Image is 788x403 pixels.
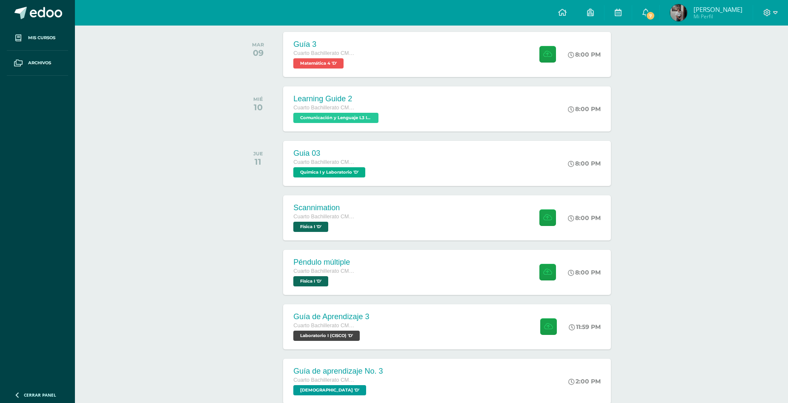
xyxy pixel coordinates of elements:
[569,323,601,331] div: 11:59 PM
[253,157,263,167] div: 11
[7,26,68,51] a: Mis cursos
[568,214,601,222] div: 8:00 PM
[293,105,357,111] span: Cuarto Bachillerato CMP Bachillerato en CCLL con Orientación en Computación
[693,5,742,14] span: [PERSON_NAME]
[646,11,655,20] span: 7
[253,102,263,112] div: 10
[252,42,264,48] div: MAR
[293,331,360,341] span: Laboratorio I (CISCO) 'D'
[293,222,328,232] span: Física I 'D'
[293,214,357,220] span: Cuarto Bachillerato CMP Bachillerato en CCLL con Orientación en Computación
[293,312,369,321] div: Guía de Aprendizaje 3
[293,50,357,56] span: Cuarto Bachillerato CMP Bachillerato en CCLL con Orientación en Computación
[293,40,357,49] div: Guía 3
[24,392,56,398] span: Cerrar panel
[293,203,357,212] div: Scannimation
[28,34,55,41] span: Mis cursos
[293,113,378,123] span: Comunicación y Lenguaje L3 Inglés 'D'
[293,276,328,286] span: Física I 'D'
[293,167,365,177] span: Química I y Laboratorio 'D'
[28,60,51,66] span: Archivos
[293,149,367,158] div: Guia 03
[293,377,357,383] span: Cuarto Bachillerato CMP Bachillerato en CCLL con Orientación en Computación
[568,51,601,58] div: 8:00 PM
[568,105,601,113] div: 8:00 PM
[568,269,601,276] div: 8:00 PM
[293,258,357,267] div: Péndulo múltiple
[293,385,366,395] span: Biblia 'D'
[293,58,344,69] span: Matemática 4 'D'
[293,94,381,103] div: Learning Guide 2
[293,323,357,329] span: Cuarto Bachillerato CMP Bachillerato en CCLL con Orientación en Computación
[253,151,263,157] div: JUE
[568,160,601,167] div: 8:00 PM
[253,96,263,102] div: MIÉ
[293,268,357,274] span: Cuarto Bachillerato CMP Bachillerato en CCLL con Orientación en Computación
[293,367,383,376] div: Guía de aprendizaje No. 3
[693,13,742,20] span: Mi Perfil
[293,159,357,165] span: Cuarto Bachillerato CMP Bachillerato en CCLL con Orientación en Computación
[252,48,264,58] div: 09
[670,4,687,21] img: 326c8c6dfc139d3cba5a6f1bc173c9c2.png
[568,377,601,385] div: 2:00 PM
[7,51,68,76] a: Archivos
